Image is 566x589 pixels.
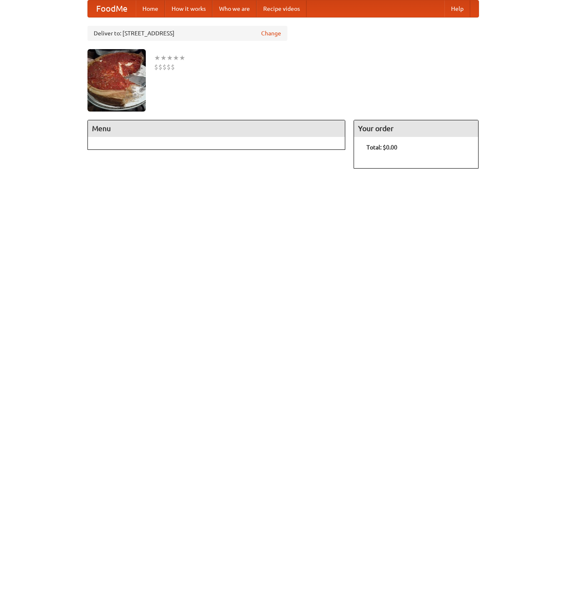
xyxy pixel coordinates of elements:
a: Help [444,0,470,17]
li: ★ [160,53,167,62]
a: Recipe videos [257,0,307,17]
a: How it works [165,0,212,17]
div: Deliver to: [STREET_ADDRESS] [87,26,287,41]
li: $ [154,62,158,72]
a: FoodMe [88,0,136,17]
b: Total: $0.00 [367,144,397,151]
li: ★ [173,53,179,62]
li: $ [162,62,167,72]
li: ★ [167,53,173,62]
a: Who we are [212,0,257,17]
a: Home [136,0,165,17]
a: Change [261,29,281,37]
h4: Menu [88,120,345,137]
li: ★ [154,53,160,62]
li: $ [167,62,171,72]
li: $ [158,62,162,72]
h4: Your order [354,120,478,137]
li: $ [171,62,175,72]
li: ★ [179,53,185,62]
img: angular.jpg [87,49,146,112]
